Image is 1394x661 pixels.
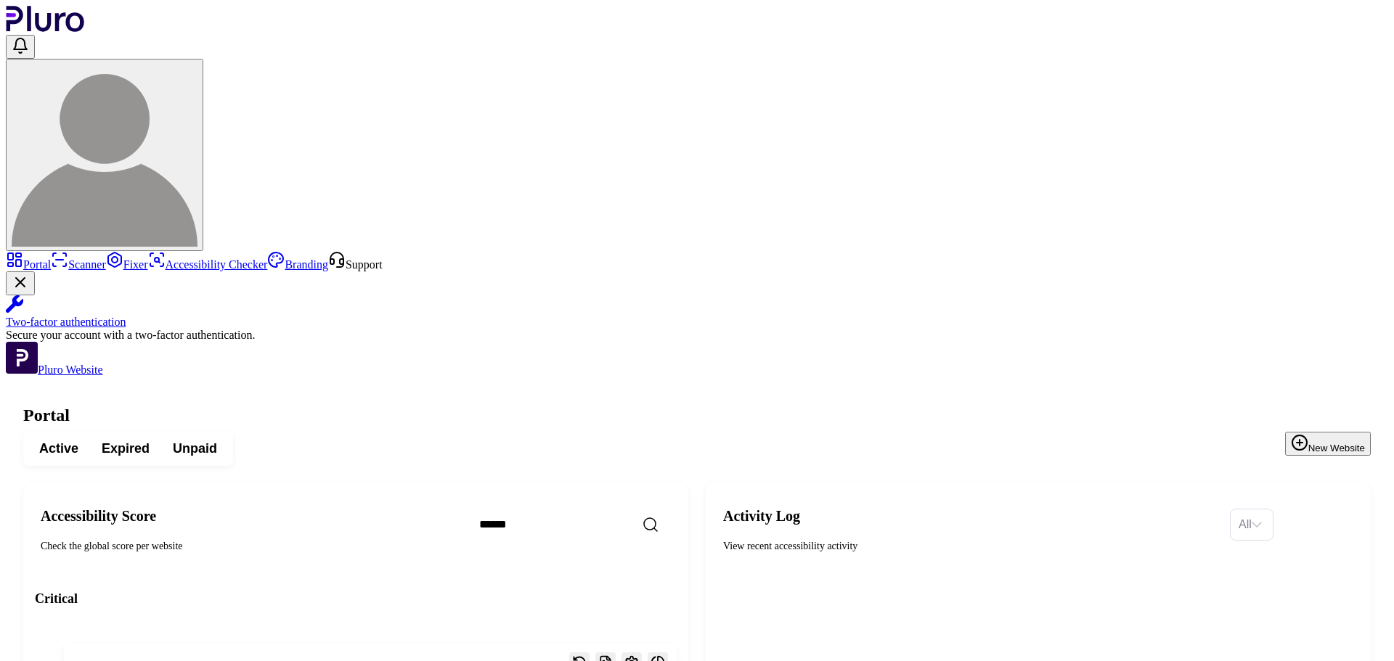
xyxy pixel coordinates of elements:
[267,258,328,271] a: Branding
[12,61,197,247] img: User avatar
[90,435,161,461] button: Expired
[468,509,717,540] input: Search
[6,271,35,295] button: Close Two-factor authentication notification
[173,440,217,457] span: Unpaid
[1230,509,1273,541] div: Set sorting
[723,507,1218,525] h2: Activity Log
[41,507,456,525] h2: Accessibility Score
[1285,432,1371,456] button: New Website
[148,258,268,271] a: Accessibility Checker
[102,440,150,457] span: Expired
[161,435,229,461] button: Unpaid
[6,22,85,34] a: Logo
[6,35,35,59] button: Open notifications, you have undefined new notifications
[106,258,148,271] a: Fixer
[28,435,90,461] button: Active
[328,258,383,271] a: Open Support screen
[6,251,1388,377] aside: Sidebar menu
[6,59,203,251] button: User avatar
[6,295,1388,329] a: Two-factor authentication
[6,316,1388,329] div: Two-factor authentication
[51,258,106,271] a: Scanner
[35,590,677,607] h3: Critical
[39,440,78,457] span: Active
[723,539,1218,554] div: View recent accessibility activity
[6,364,103,376] a: Open Pluro Website
[23,406,1371,425] h1: Portal
[6,329,1388,342] div: Secure your account with a two-factor authentication.
[41,539,456,554] div: Check the global score per website
[6,258,51,271] a: Portal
